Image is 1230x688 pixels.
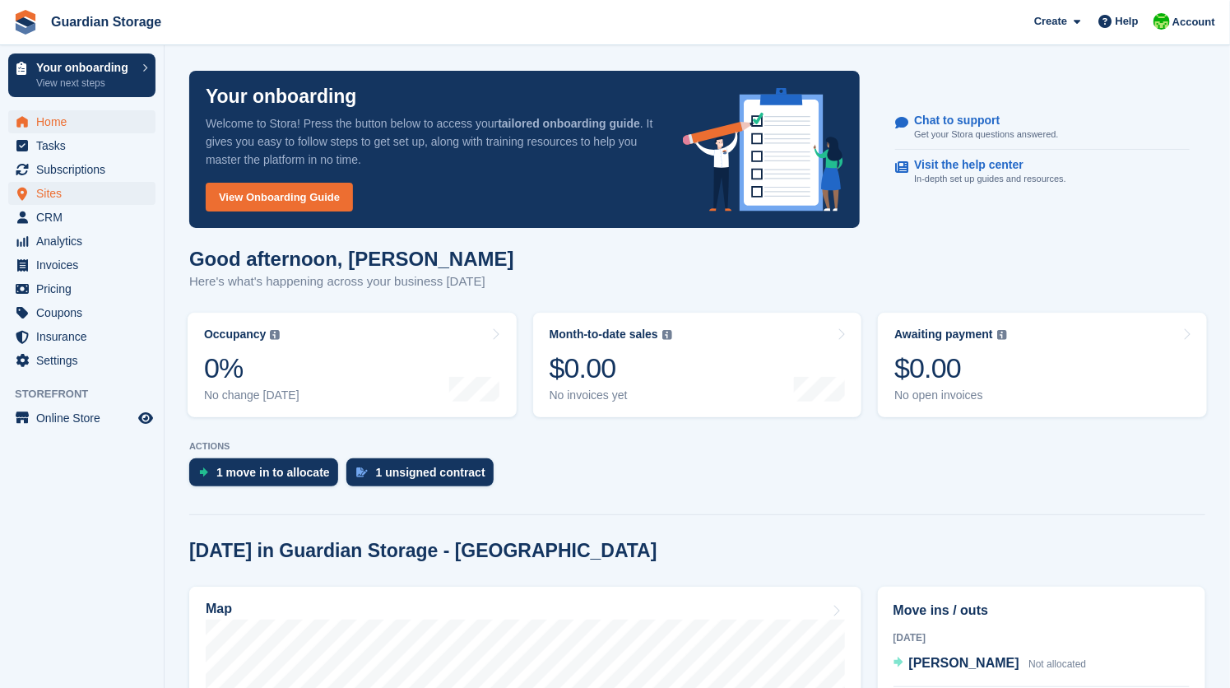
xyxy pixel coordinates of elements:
[36,301,135,324] span: Coupons
[204,328,266,342] div: Occupancy
[8,253,155,277] a: menu
[894,328,993,342] div: Awaiting payment
[914,172,1066,186] p: In-depth set up guides and resources.
[36,206,135,229] span: CRM
[683,88,844,212] img: onboarding-info-6c161a55d2c0e0a8cae90662b2fe09162a5109e8cc188191df67fb4f79e88e88.svg
[36,230,135,253] span: Analytics
[36,277,135,300] span: Pricing
[914,114,1045,128] p: Chat to support
[895,105,1190,151] a: Chat to support Get your Stora questions answered.
[878,313,1207,417] a: Awaiting payment $0.00 No open invoices
[36,182,135,205] span: Sites
[36,325,135,348] span: Insurance
[914,158,1053,172] p: Visit the help center
[1034,13,1067,30] span: Create
[15,386,164,402] span: Storefront
[1153,13,1170,30] img: Andrew Kinakin
[36,76,134,91] p: View next steps
[550,388,672,402] div: No invoices yet
[206,602,232,616] h2: Map
[44,8,168,35] a: Guardian Storage
[36,134,135,157] span: Tasks
[270,330,280,340] img: icon-info-grey-7440780725fd019a000dd9b08b2336e03edf1995a4989e88bcd33f0948082b44.svg
[376,466,485,479] div: 1 unsigned contract
[895,150,1190,194] a: Visit the help center In-depth set up guides and resources.
[1116,13,1139,30] span: Help
[1172,14,1215,30] span: Account
[206,114,657,169] p: Welcome to Stora! Press the button below to access your . It gives you easy to follow steps to ge...
[8,325,155,348] a: menu
[894,351,1007,385] div: $0.00
[189,540,657,562] h2: [DATE] in Guardian Storage - [GEOGRAPHIC_DATA]
[346,458,502,495] a: 1 unsigned contract
[204,351,299,385] div: 0%
[36,407,135,430] span: Online Store
[1028,658,1086,670] span: Not allocated
[8,134,155,157] a: menu
[8,158,155,181] a: menu
[8,277,155,300] a: menu
[189,441,1205,452] p: ACTIONS
[8,349,155,372] a: menu
[204,388,299,402] div: No change [DATE]
[894,388,1007,402] div: No open invoices
[199,467,208,477] img: move_ins_to_allocate_icon-fdf77a2bb77ea45bf5b3d319d69a93e2d87916cf1d5bf7949dd705db3b84f3ca.svg
[8,182,155,205] a: menu
[8,110,155,133] a: menu
[8,301,155,324] a: menu
[550,328,658,342] div: Month-to-date sales
[550,351,672,385] div: $0.00
[662,330,672,340] img: icon-info-grey-7440780725fd019a000dd9b08b2336e03edf1995a4989e88bcd33f0948082b44.svg
[188,313,517,417] a: Occupancy 0% No change [DATE]
[206,87,357,106] p: Your onboarding
[216,466,330,479] div: 1 move in to allocate
[893,601,1190,621] h2: Move ins / outs
[893,630,1190,645] div: [DATE]
[36,253,135,277] span: Invoices
[8,230,155,253] a: menu
[498,117,640,130] strong: tailored onboarding guide
[189,248,514,270] h1: Good afternoon, [PERSON_NAME]
[136,408,155,428] a: Preview store
[997,330,1007,340] img: icon-info-grey-7440780725fd019a000dd9b08b2336e03edf1995a4989e88bcd33f0948082b44.svg
[8,206,155,229] a: menu
[909,656,1019,670] span: [PERSON_NAME]
[8,53,155,97] a: Your onboarding View next steps
[189,272,514,291] p: Here's what's happening across your business [DATE]
[36,158,135,181] span: Subscriptions
[36,110,135,133] span: Home
[8,407,155,430] a: menu
[189,458,346,495] a: 1 move in to allocate
[36,62,134,73] p: Your onboarding
[36,349,135,372] span: Settings
[356,467,368,477] img: contract_signature_icon-13c848040528278c33f63329250d36e43548de30e8caae1d1a13099fd9432cc5.svg
[13,10,38,35] img: stora-icon-8386f47178a22dfd0bd8f6a31ec36ba5ce8667c1dd55bd0f319d3a0aa187defe.svg
[893,653,1087,675] a: [PERSON_NAME] Not allocated
[533,313,862,417] a: Month-to-date sales $0.00 No invoices yet
[914,128,1058,142] p: Get your Stora questions answered.
[206,183,353,212] a: View Onboarding Guide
